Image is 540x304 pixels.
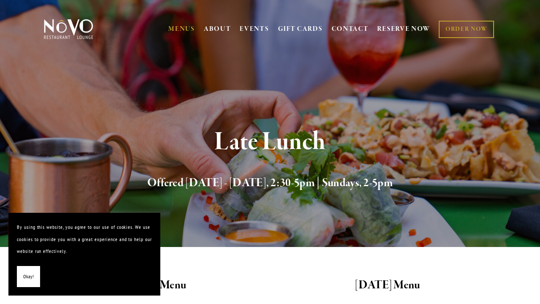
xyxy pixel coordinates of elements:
h1: Late Lunch [56,128,484,156]
a: MENUS [168,25,195,33]
p: By using this website, you agree to our use of cookies. We use cookies to provide you with a grea... [17,221,152,258]
h2: [DATE] Menu [277,277,498,294]
a: RESERVE NOW [377,21,430,37]
section: Cookie banner [8,213,160,296]
button: Okay! [17,266,40,288]
span: Okay! [23,271,34,283]
img: Novo Restaurant &amp; Lounge [42,19,95,40]
h2: Offered [DATE] - [DATE], 2:30-5pm | Sundays, 2-5pm [56,174,484,192]
a: EVENTS [240,25,269,33]
a: GIFT CARDS [278,21,323,37]
a: ABOUT [204,25,231,33]
a: ORDER NOW [439,21,494,38]
a: CONTACT [332,21,369,37]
